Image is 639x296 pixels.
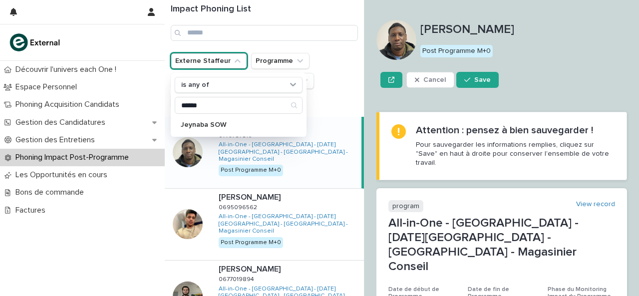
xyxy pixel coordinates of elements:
p: [PERSON_NAME] [219,263,283,274]
p: Bons de commande [11,188,92,197]
p: 0677019894 [219,274,256,283]
a: All-in-One - [GEOGRAPHIC_DATA] - [DATE][GEOGRAPHIC_DATA] - [GEOGRAPHIC_DATA] - Magasinier Conseil [219,213,360,235]
div: Search [175,97,303,114]
div: Post Programme M+0 [219,165,283,176]
p: Gestion des Entretiens [11,135,103,145]
p: All-in-One - [GEOGRAPHIC_DATA] - [DATE][GEOGRAPHIC_DATA] - [GEOGRAPHIC_DATA] - Magasinier Conseil [388,216,615,274]
a: View record [576,200,615,209]
p: Espace Personnel [11,82,85,92]
button: Cancel [406,72,454,88]
span: Save [474,76,491,83]
a: [PERSON_NAME][PERSON_NAME] 07757878160775787816 All-in-One - [GEOGRAPHIC_DATA] - [DATE][GEOGRAPHI... [165,117,364,189]
p: Les Opportunités en cours [11,170,115,180]
p: Phoning Impact Post-Programme [11,153,137,162]
p: is any of [181,81,209,89]
p: 0695096562 [219,202,259,211]
button: Save [456,72,499,88]
p: Phoning Acquisition Candidats [11,100,127,109]
input: Search [175,97,302,113]
div: Post Programme M+0 [420,45,493,57]
img: bc51vvfgR2QLHU84CWIQ [8,32,63,52]
p: [PERSON_NAME] [420,22,627,37]
p: program [388,200,423,213]
button: Programme [251,53,310,69]
p: Jeynaba SOW [181,121,287,128]
p: Gestion des Candidatures [11,118,113,127]
a: [PERSON_NAME][PERSON_NAME] 06950965620695096562 All-in-One - [GEOGRAPHIC_DATA] - [DATE][GEOGRAPHI... [165,189,364,261]
span: Cancel [423,76,446,83]
a: All-in-One - [GEOGRAPHIC_DATA] - [DATE][GEOGRAPHIC_DATA] - [GEOGRAPHIC_DATA] - Magasinier Conseil [219,141,357,163]
button: Externe Staffeur [171,53,247,69]
p: Pour sauvegarder les informations remplies, cliquez sur "Save" en haut à droite pour conserver l'... [416,140,615,168]
p: [PERSON_NAME] [219,191,283,202]
input: Search [171,25,358,41]
p: Découvrir l'univers each One ! [11,65,124,74]
h1: Impact Phoning List [171,4,358,15]
div: Post Programme M+0 [219,237,283,248]
h2: Attention : pensez à bien sauvegarder ! [416,124,593,136]
p: Factures [11,206,53,215]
